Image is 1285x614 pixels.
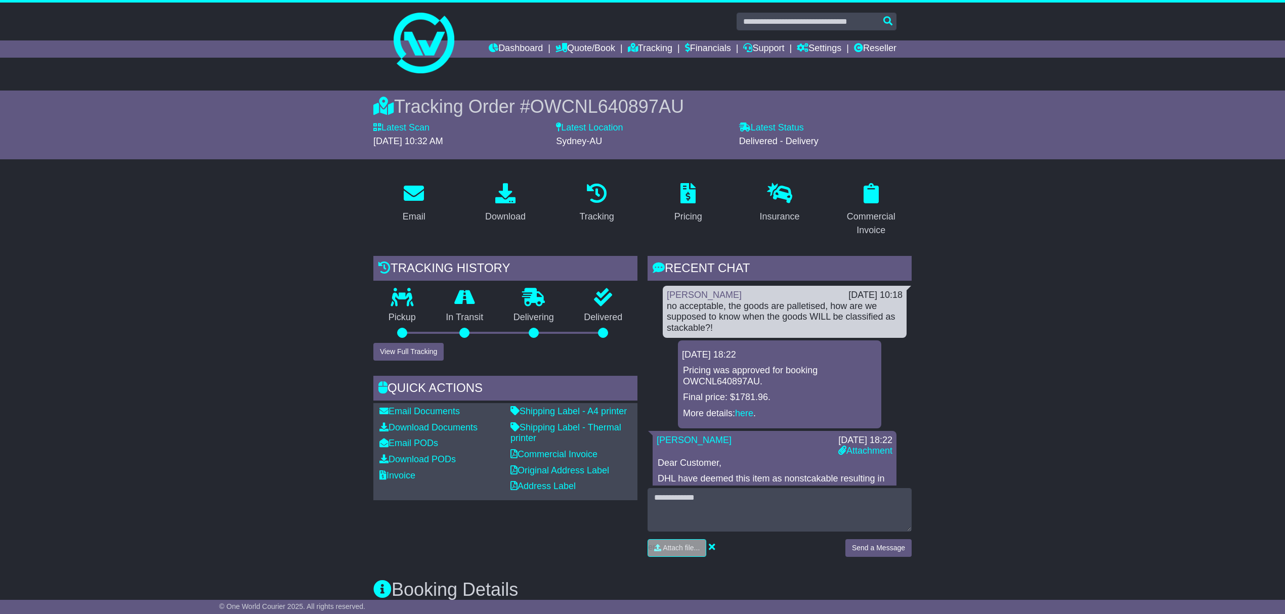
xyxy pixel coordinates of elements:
button: View Full Tracking [373,343,444,361]
p: Pricing was approved for booking OWCNL640897AU. [683,365,876,387]
a: Download Documents [379,422,478,432]
span: OWCNL640897AU [530,96,684,117]
a: Quote/Book [555,40,615,58]
div: [DATE] 10:18 [848,290,903,301]
p: Dear Customer, [658,458,891,469]
a: Email PODs [379,438,438,448]
div: [DATE] 18:22 [682,349,877,361]
a: Reseller [854,40,896,58]
label: Latest Scan [373,122,430,134]
a: Attachment [838,446,892,456]
p: Delivering [498,312,569,323]
a: Invoice [379,470,415,480]
a: Shipping Label - A4 printer [510,406,627,416]
a: Download PODs [379,454,456,464]
span: Delivered - Delivery [739,136,819,146]
a: [PERSON_NAME] [667,290,742,300]
span: Sydney-AU [556,136,602,146]
a: Download [479,180,532,227]
div: Download [485,210,526,224]
a: Tracking [628,40,672,58]
button: Send a Message [845,539,912,557]
a: Original Address Label [510,465,609,475]
h3: Booking Details [373,580,912,600]
a: here [735,408,753,418]
a: Email [396,180,432,227]
a: Email Documents [379,406,460,416]
label: Latest Location [556,122,623,134]
div: [DATE] 18:22 [838,435,892,446]
a: Dashboard [489,40,543,58]
p: Delivered [569,312,638,323]
div: Insurance [759,210,799,224]
div: no acceptable, the goods are palletised, how are we supposed to know when the goods WILL be class... [667,301,903,334]
div: Tracking [580,210,614,224]
a: Support [743,40,784,58]
div: RECENT CHAT [648,256,912,283]
a: Commercial Invoice [830,180,912,241]
p: Final price: $1781.96. [683,392,876,403]
label: Latest Status [739,122,804,134]
p: In Transit [431,312,499,323]
div: Quick Actions [373,376,637,403]
a: Pricing [668,180,709,227]
div: Commercial Invoice [837,210,905,237]
span: [DATE] 10:32 AM [373,136,443,146]
a: Insurance [753,180,806,227]
p: Pickup [373,312,431,323]
a: Address Label [510,481,576,491]
div: Pricing [674,210,702,224]
div: Email [403,210,425,224]
div: Tracking Order # [373,96,912,117]
a: Financials [685,40,731,58]
a: [PERSON_NAME] [657,435,732,445]
a: Tracking [573,180,621,227]
div: Tracking history [373,256,637,283]
span: © One World Courier 2025. All rights reserved. [219,602,365,610]
p: More details: . [683,408,876,419]
p: DHL have deemed this item as nonstcakable resulting in a surcharge being applied. Please see the ... [658,473,891,495]
a: Commercial Invoice [510,449,597,459]
a: Shipping Label - Thermal printer [510,422,621,444]
a: Settings [797,40,841,58]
